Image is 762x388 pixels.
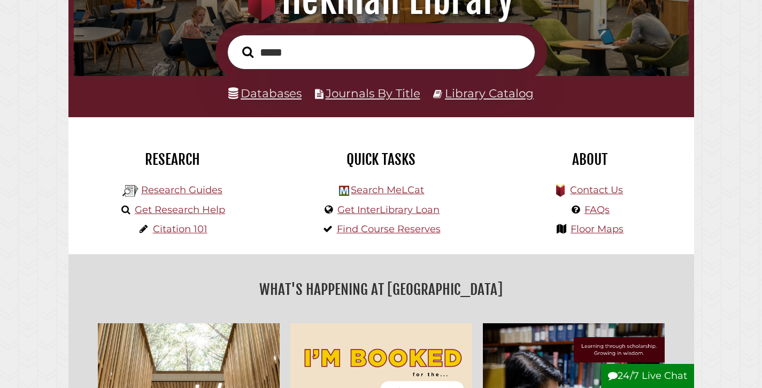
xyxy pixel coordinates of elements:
[337,223,441,235] a: Find Course Reserves
[153,223,207,235] a: Citation 101
[242,46,253,58] i: Search
[339,186,349,196] img: Hekman Library Logo
[228,86,302,100] a: Databases
[570,184,623,196] a: Contact Us
[445,86,534,100] a: Library Catalog
[76,150,269,169] h2: Research
[494,150,686,169] h2: About
[76,277,686,302] h2: What's Happening at [GEOGRAPHIC_DATA]
[135,204,225,216] a: Get Research Help
[337,204,440,216] a: Get InterLibrary Loan
[285,150,478,169] h2: Quick Tasks
[237,43,259,61] button: Search
[122,183,138,199] img: Hekman Library Logo
[571,223,624,235] a: Floor Maps
[351,184,424,196] a: Search MeLCat
[326,86,420,100] a: Journals By Title
[141,184,222,196] a: Research Guides
[584,204,610,216] a: FAQs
